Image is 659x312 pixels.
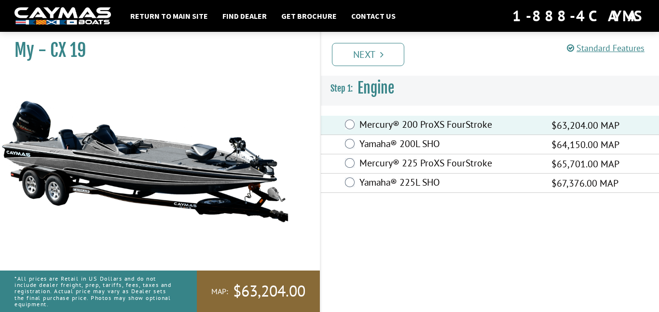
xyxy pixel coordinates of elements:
span: MAP: [211,286,228,297]
label: Yamaha® 225L SHO [359,176,539,190]
a: Contact Us [346,10,400,22]
h3: Engine [321,70,659,106]
h1: My - CX 19 [14,40,296,61]
a: Standard Features [567,42,645,54]
img: white-logo-c9c8dbefe5ff5ceceb0f0178aa75bf4bb51f6bca0971e226c86eb53dfe498488.png [14,7,111,25]
div: 1-888-4CAYMAS [512,5,645,27]
a: Next [332,43,404,66]
label: Yamaha® 200L SHO [359,138,539,152]
a: Return to main site [125,10,213,22]
span: $67,376.00 MAP [551,176,618,190]
span: $65,701.00 MAP [551,157,619,171]
label: Mercury® 200 ProXS FourStroke [359,119,539,133]
span: $63,204.00 MAP [551,118,619,133]
ul: Pagination [329,41,659,66]
span: $63,204.00 [233,281,305,301]
span: $64,150.00 MAP [551,137,619,152]
a: Find Dealer [218,10,272,22]
p: *All prices are Retail in US Dollars and do not include dealer freight, prep, tariffs, fees, taxe... [14,271,175,312]
a: MAP:$63,204.00 [197,271,320,312]
label: Mercury® 225 ProXS FourStroke [359,157,539,171]
a: Get Brochure [276,10,342,22]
